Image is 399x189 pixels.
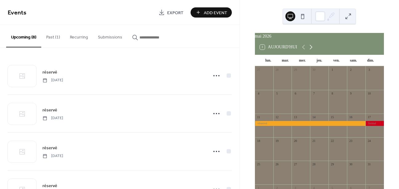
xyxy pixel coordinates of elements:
div: 11 [256,115,261,119]
div: jeu. [311,55,328,66]
button: 3Aujourd'hui [258,43,300,51]
button: Submissions [93,25,127,47]
div: 21 [312,139,316,143]
span: [DATE] [42,115,63,121]
button: Upcoming (8) [6,25,41,47]
div: mai 2026 [255,33,384,40]
div: 28 [312,163,316,167]
div: 16 [349,115,353,119]
div: 31 [367,163,371,167]
a: réservé [42,69,57,76]
div: réservé [255,121,365,126]
button: Past (1) [41,25,65,47]
span: [DATE] [42,78,63,83]
div: 19 [275,139,279,143]
div: ven. [328,55,345,66]
a: réservé [42,107,57,114]
div: sam. [345,55,362,66]
div: 20 [293,139,298,143]
div: 30 [312,68,316,72]
div: 29 [293,68,298,72]
div: 23 [349,139,353,143]
div: 5 [275,91,279,96]
div: 3 [367,68,371,72]
div: 7 [312,91,316,96]
span: [DATE] [42,153,63,159]
a: Export [154,7,188,18]
div: 27 [256,68,261,72]
div: 25 [256,163,261,167]
div: 14 [312,115,316,119]
button: Recurring [65,25,93,47]
div: 27 [293,163,298,167]
div: dim. [362,55,379,66]
div: 1 [330,68,335,72]
div: 24 [367,139,371,143]
div: 13 [293,115,298,119]
div: mar. [277,55,294,66]
div: 2 [349,68,353,72]
div: 8 [330,91,335,96]
div: lun. [260,55,277,66]
div: mer. [294,55,311,66]
div: 30 [349,163,353,167]
div: 22 [330,139,335,143]
span: Add Event [204,10,227,16]
span: Events [8,7,26,19]
div: fermé [365,121,384,126]
div: 29 [330,163,335,167]
div: 12 [275,115,279,119]
div: 15 [330,115,335,119]
div: 28 [275,68,279,72]
div: 6 [293,91,298,96]
div: 9 [349,91,353,96]
div: 17 [367,115,371,119]
a: réservé [42,144,57,151]
div: 18 [256,139,261,143]
div: 10 [367,91,371,96]
div: 26 [275,163,279,167]
span: Export [167,10,183,16]
div: 4 [256,91,261,96]
button: Add Event [191,7,232,18]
